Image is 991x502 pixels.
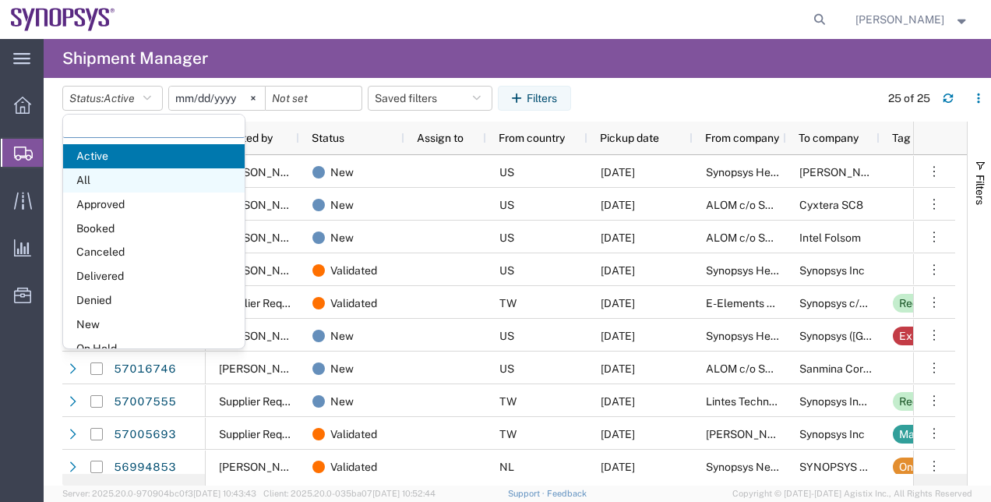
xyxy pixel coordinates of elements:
[855,11,944,28] span: Rachelle Varela
[63,193,245,217] span: Approved
[601,362,635,375] span: 10/06/2025
[330,221,354,254] span: New
[706,297,869,309] span: E-Elements Technology CO., LTD
[600,132,659,144] span: Pickup date
[888,90,930,107] div: 25 of 25
[62,86,163,111] button: Status:Active
[330,352,354,385] span: New
[547,489,587,498] a: Feedback
[330,451,377,483] span: Validated
[219,232,308,244] span: Anoop Ade
[330,320,354,352] span: New
[601,395,635,408] span: 10/03/2025
[499,132,565,144] span: From country
[62,39,208,78] h4: Shipment Manager
[892,132,911,144] span: Tag
[63,288,245,313] span: Denied
[799,428,865,440] span: Synopsys Inc
[799,199,863,211] span: Cyxtera SC8
[601,232,635,244] span: 10/06/2025
[601,461,635,473] span: 10/03/2025
[799,362,905,375] span: Sanmina Corporation
[799,232,861,244] span: Intel Folsom
[330,156,354,189] span: New
[799,132,859,144] span: To company
[499,395,517,408] span: TW
[113,390,177,415] a: 57007555
[330,189,354,221] span: New
[499,428,517,440] span: TW
[499,362,514,375] span: US
[601,330,635,342] span: 10/02/2025
[113,455,177,480] a: 56994853
[899,458,940,476] div: On Hold
[706,199,816,211] span: ALOM c/o SYNOPSYS
[219,199,308,211] span: Anoop Ade
[219,362,308,375] span: Jerry Domalanta
[499,232,514,244] span: US
[705,132,779,144] span: From company
[263,489,436,498] span: Client: 2025.20.0-035ba07
[218,132,273,144] span: Created by
[601,166,635,179] span: 10/06/2025
[706,264,856,277] span: Synopsys Headquarters USSV
[63,240,245,264] span: Canceled
[499,199,514,211] span: US
[63,168,245,193] span: All
[63,264,245,288] span: Delivered
[11,8,115,31] img: logo
[706,362,816,375] span: ALOM c/o SYNOPSYS
[601,297,635,309] span: 10/03/2025
[499,264,514,277] span: US
[169,87,265,110] input: Not set
[113,357,177,382] a: 57016746
[974,175,986,205] span: Filters
[417,132,464,144] span: Assign to
[899,392,960,411] div: Requested add'l. details
[799,297,899,309] span: Synopsys c/o ALOM
[219,264,308,277] span: BettyJayne Lazon
[499,461,514,473] span: NL
[219,428,304,440] span: Supplier Request
[855,10,970,29] button: [PERSON_NAME]
[706,232,816,244] span: ALOM c/o SYNOPSYS
[601,428,635,440] span: 10/02/2025
[499,166,514,179] span: US
[63,313,245,337] span: New
[330,254,377,287] span: Validated
[499,330,514,342] span: US
[193,489,256,498] span: [DATE] 10:43:43
[330,287,377,320] span: Validated
[732,487,972,500] span: Copyright © [DATE]-[DATE] Agistix Inc., All Rights Reserved
[104,92,135,104] span: Active
[219,330,308,342] span: Patricia Singh
[508,489,547,498] a: Support
[601,199,635,211] span: 10/06/2025
[312,132,344,144] span: Status
[113,422,177,447] a: 57005693
[266,87,361,110] input: Not set
[372,489,436,498] span: [DATE] 10:52:44
[706,428,906,440] span: Tong Lay Doo Industrial Co., Ltd
[330,385,354,418] span: New
[899,425,960,444] div: Manual Booking
[706,330,856,342] span: Synopsys Headquarters USSV
[499,297,517,309] span: TW
[63,144,245,168] span: Active
[63,337,245,361] span: On Hold
[498,86,571,111] button: Filters
[706,461,838,473] span: Synopsys Netherlands B.V.
[219,297,304,309] span: Supplier Request
[219,461,308,473] span: Thomas Morgand
[799,166,888,179] span: Jake Copus
[706,166,856,179] span: Synopsys Headquarters USSV
[219,395,304,408] span: Supplier Request
[899,294,960,313] div: Requested add'l. details
[799,264,865,277] span: Synopsys Inc
[368,86,492,111] button: Saved filters
[601,264,635,277] span: 10/06/2025
[799,395,915,408] span: Synopsys India Pvt. Ltd.
[63,217,245,241] span: Booked
[706,395,839,408] span: Lintes Technology Co., Ltd.
[62,489,256,498] span: Server: 2025.20.0-970904bc0f3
